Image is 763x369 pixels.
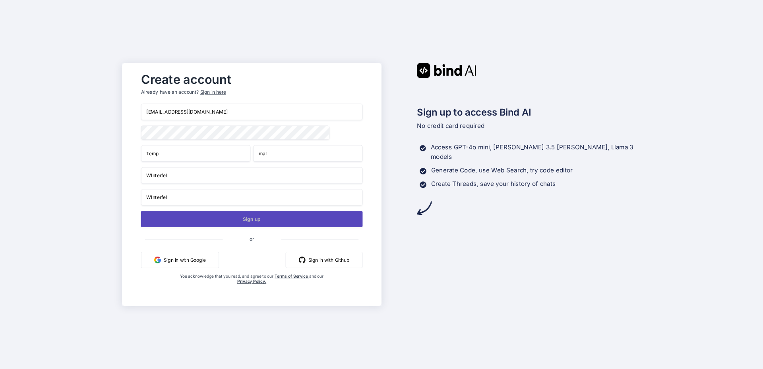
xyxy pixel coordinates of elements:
[417,201,432,216] img: arrow
[417,121,641,131] p: No credit card required
[431,143,641,162] p: Access GPT-4o mini, [PERSON_NAME] 3.5 [PERSON_NAME], Llama 3 models
[141,74,363,85] h2: Create account
[417,63,476,78] img: Bind AI logo
[275,273,309,278] a: Terms of Service
[178,273,326,300] div: You acknowledge that you read, and agree to our and our
[417,105,641,119] h2: Sign up to access Bind AI
[431,166,573,175] p: Generate Code, use Web Search, try code editor
[286,252,363,268] button: Sign in with Github
[141,189,363,206] input: Company website
[141,89,363,96] p: Already have an account?
[223,230,281,247] span: or
[141,211,363,227] button: Sign up
[154,257,161,263] img: google
[200,89,226,96] div: Sign in here
[299,257,306,263] img: github
[253,145,362,162] input: Last Name
[141,145,250,162] input: First Name
[141,167,363,184] input: Your company name
[237,279,266,284] a: Privacy Policy.
[431,179,556,189] p: Create Threads, save your history of chats
[141,104,363,120] input: Email
[141,252,219,268] button: Sign in with Google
